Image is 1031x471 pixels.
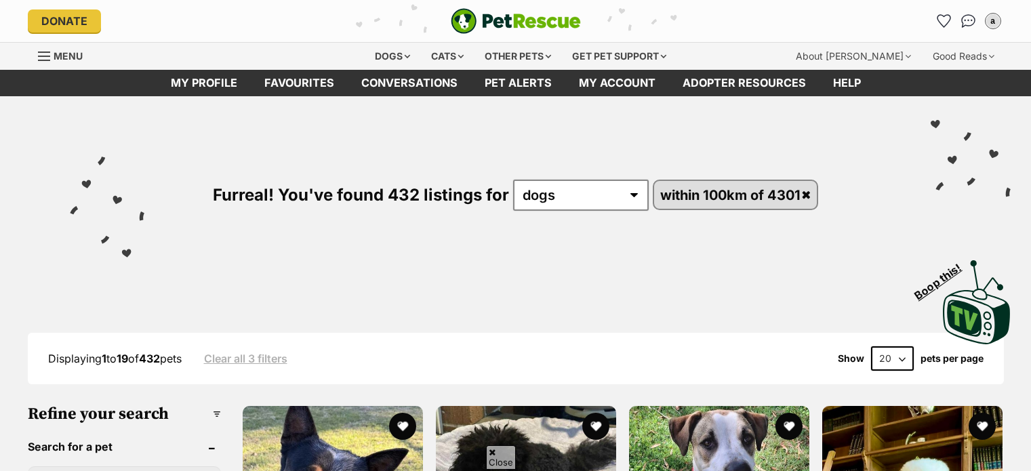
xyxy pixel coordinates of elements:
div: Other pets [475,43,561,70]
a: Conversations [958,10,979,32]
a: Pet alerts [471,70,565,96]
strong: 432 [139,352,160,365]
div: Cats [422,43,473,70]
a: My account [565,70,669,96]
button: favourite [969,413,996,440]
span: Displaying to of pets [48,352,182,365]
button: favourite [389,413,416,440]
strong: 1 [102,352,106,365]
strong: 19 [117,352,128,365]
a: Clear all 3 filters [204,352,287,365]
ul: Account quick links [933,10,1004,32]
a: My profile [157,70,251,96]
a: Help [820,70,874,96]
img: logo-e224e6f780fb5917bec1dbf3a21bbac754714ae5b6737aabdf751b685950b380.svg [451,8,581,34]
button: My account [982,10,1004,32]
div: About [PERSON_NAME] [786,43,921,70]
span: Furreal! You've found 432 listings for [213,185,509,205]
a: conversations [348,70,471,96]
a: Favourites [933,10,955,32]
button: favourite [775,413,803,440]
div: Dogs [365,43,420,70]
button: favourite [582,413,609,440]
span: Menu [54,50,83,62]
span: Boop this! [912,253,975,302]
a: Menu [38,43,92,67]
div: a [986,14,1000,28]
a: Donate [28,9,101,33]
a: within 100km of 4301 [654,181,817,209]
div: Good Reads [923,43,1004,70]
header: Search for a pet [28,441,221,453]
a: Favourites [251,70,348,96]
a: PetRescue [451,8,581,34]
h3: Refine your search [28,405,221,424]
img: PetRescue TV logo [943,260,1011,344]
a: Boop this! [943,248,1011,347]
img: chat-41dd97257d64d25036548639549fe6c8038ab92f7586957e7f3b1b290dea8141.svg [961,14,975,28]
div: Get pet support [563,43,676,70]
span: Show [838,353,864,364]
label: pets per page [921,353,984,364]
a: Adopter resources [669,70,820,96]
span: Close [486,445,516,469]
